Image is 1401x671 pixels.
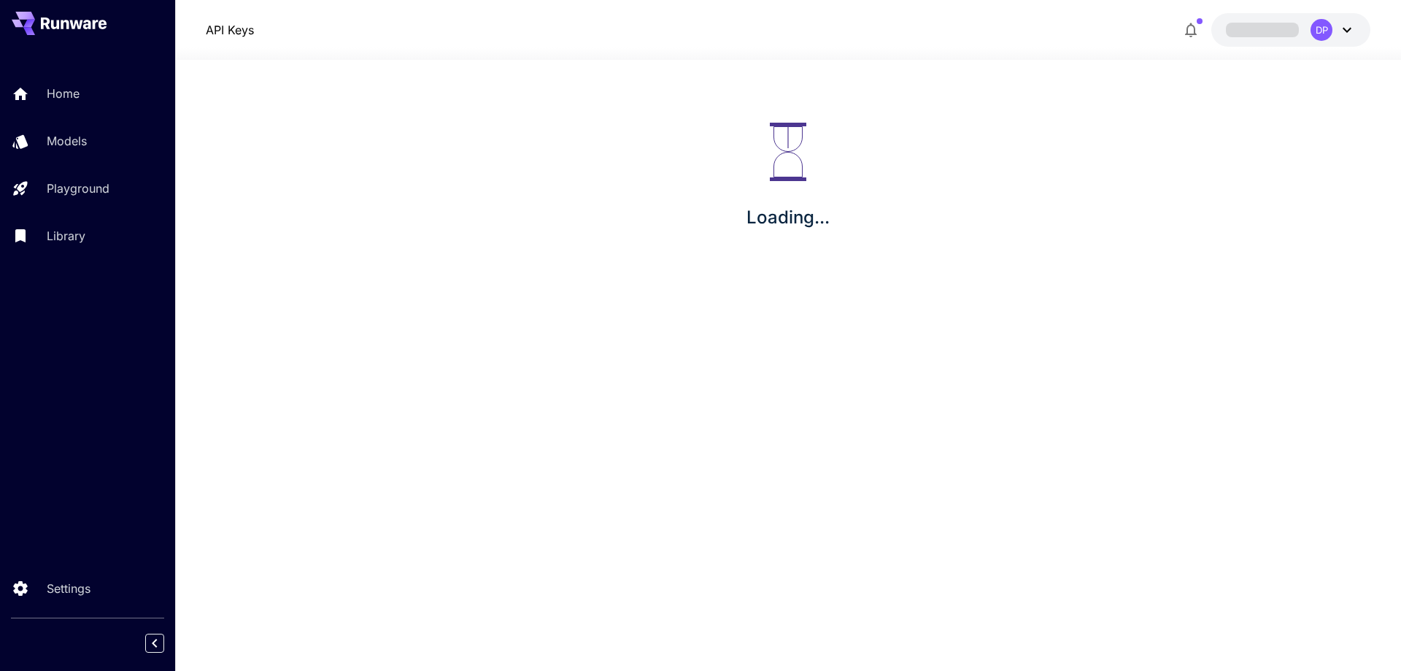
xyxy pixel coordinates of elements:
p: Library [47,227,85,245]
div: DP [1311,19,1332,41]
button: DP [1211,13,1370,47]
nav: breadcrumb [206,21,254,39]
p: Playground [47,180,109,197]
p: Models [47,132,87,150]
button: Collapse sidebar [145,634,164,653]
p: Settings [47,580,90,597]
a: API Keys [206,21,254,39]
p: Home [47,85,80,102]
div: Collapse sidebar [156,630,175,656]
p: Loading... [746,204,830,231]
